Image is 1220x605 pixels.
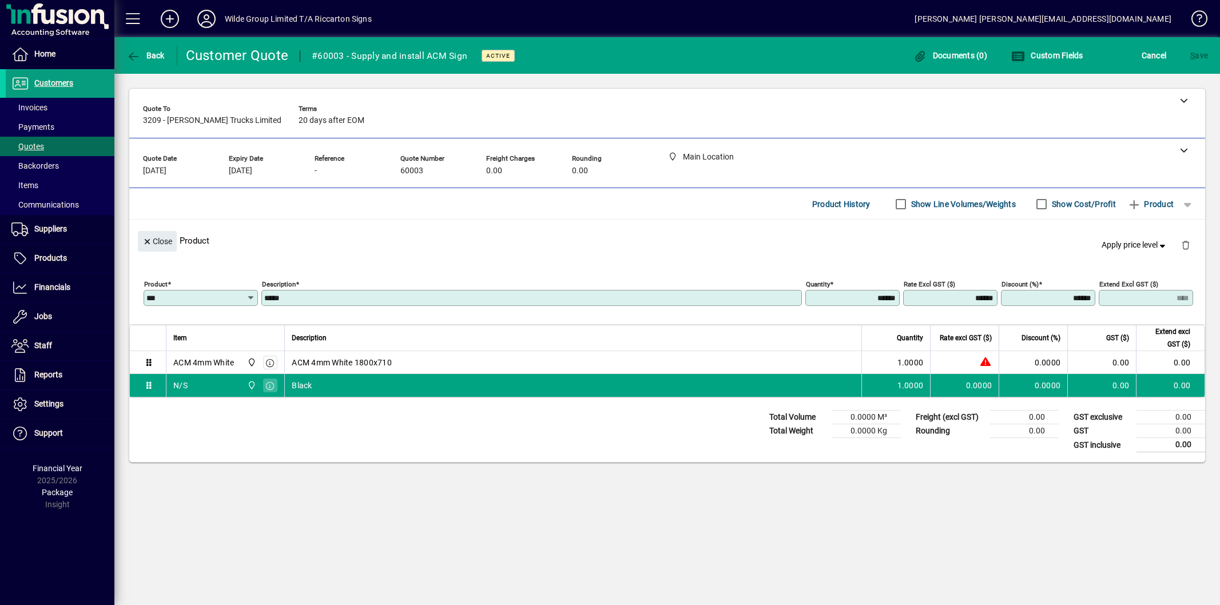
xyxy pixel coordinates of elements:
button: Close [138,231,177,252]
span: ave [1190,46,1208,65]
a: Backorders [6,156,114,176]
span: Rate excl GST ($) [940,332,992,344]
app-page-header-button: Delete [1172,240,1199,250]
a: Invoices [6,98,114,117]
mat-label: Quantity [806,280,830,288]
span: 1.0000 [897,380,924,391]
mat-label: Discount (%) [1002,280,1039,288]
button: Documents (0) [910,45,990,66]
span: 3209 - [PERSON_NAME] Trucks Limited [143,116,281,125]
button: Product History [808,194,875,214]
span: Payments [11,122,54,132]
button: Custom Fields [1008,45,1086,66]
span: Discount (%) [1022,332,1060,344]
div: N/S [173,380,188,391]
div: Customer Quote [186,46,289,65]
span: Communications [11,200,79,209]
span: Support [34,428,63,437]
span: Staff [34,341,52,350]
span: Apply price level [1102,239,1168,251]
td: GST exclusive [1068,411,1136,424]
span: Active [486,52,510,59]
span: Invoices [11,103,47,112]
td: 0.00 [1067,351,1136,374]
label: Show Line Volumes/Weights [909,198,1016,210]
span: Cancel [1142,46,1167,65]
span: Custom Fields [1011,51,1083,60]
span: S [1190,51,1195,60]
span: Black [292,380,312,391]
span: ACM 4mm White 1800x710 [292,357,392,368]
span: Jobs [34,312,52,321]
a: Staff [6,332,114,360]
span: Product History [812,195,871,213]
button: Back [124,45,168,66]
span: Financials [34,282,70,292]
td: 0.0000 [999,374,1067,397]
span: [DATE] [229,166,252,176]
span: Financial Year [33,464,82,473]
span: Settings [34,399,63,408]
td: 0.00 [1136,374,1205,397]
a: Support [6,419,114,448]
td: 0.00 [1136,411,1205,424]
td: GST inclusive [1068,438,1136,452]
a: Quotes [6,137,114,156]
a: Home [6,40,114,69]
button: Product [1122,194,1179,214]
td: GST [1068,424,1136,438]
a: Financials [6,273,114,302]
span: Back [126,51,165,60]
span: Items [11,181,38,190]
td: 0.0000 [999,351,1067,374]
mat-label: Description [262,280,296,288]
span: GST ($) [1106,332,1129,344]
span: Description [292,332,327,344]
span: Customers [34,78,73,87]
span: 1.0000 [897,357,924,368]
span: Quantity [897,332,923,344]
button: Delete [1172,231,1199,258]
span: 60003 [400,166,423,176]
div: 0.0000 [937,380,992,391]
a: Settings [6,390,114,419]
span: Home [34,49,55,58]
span: Main Location [244,356,257,369]
button: Apply price level [1097,235,1173,256]
span: 0.00 [572,166,588,176]
td: 0.0000 M³ [832,411,901,424]
span: Quotes [11,142,44,151]
div: ACM 4mm White [173,357,234,368]
button: Add [152,9,188,29]
span: - [315,166,317,176]
td: 0.00 [990,424,1059,438]
div: Product [129,220,1205,261]
div: [PERSON_NAME] [PERSON_NAME][EMAIL_ADDRESS][DOMAIN_NAME] [915,10,1171,28]
mat-label: Extend excl GST ($) [1099,280,1158,288]
app-page-header-button: Back [114,45,177,66]
span: Product [1127,195,1174,213]
a: Products [6,244,114,273]
td: Rounding [910,424,990,438]
td: Freight (excl GST) [910,411,990,424]
span: Backorders [11,161,59,170]
span: Extend excl GST ($) [1143,325,1190,351]
td: Total Volume [764,411,832,424]
td: 0.0000 Kg [832,424,901,438]
a: Reports [6,361,114,389]
a: Payments [6,117,114,137]
button: Profile [188,9,225,29]
button: Cancel [1139,45,1170,66]
span: [DATE] [143,166,166,176]
a: Jobs [6,302,114,331]
span: Products [34,253,67,262]
a: Items [6,176,114,195]
span: Item [173,332,187,344]
span: Documents (0) [913,51,987,60]
span: Main Location [244,379,257,392]
a: Knowledge Base [1183,2,1206,39]
span: Close [142,232,172,251]
span: Package [42,488,73,497]
td: 0.00 [990,411,1059,424]
td: 0.00 [1067,374,1136,397]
